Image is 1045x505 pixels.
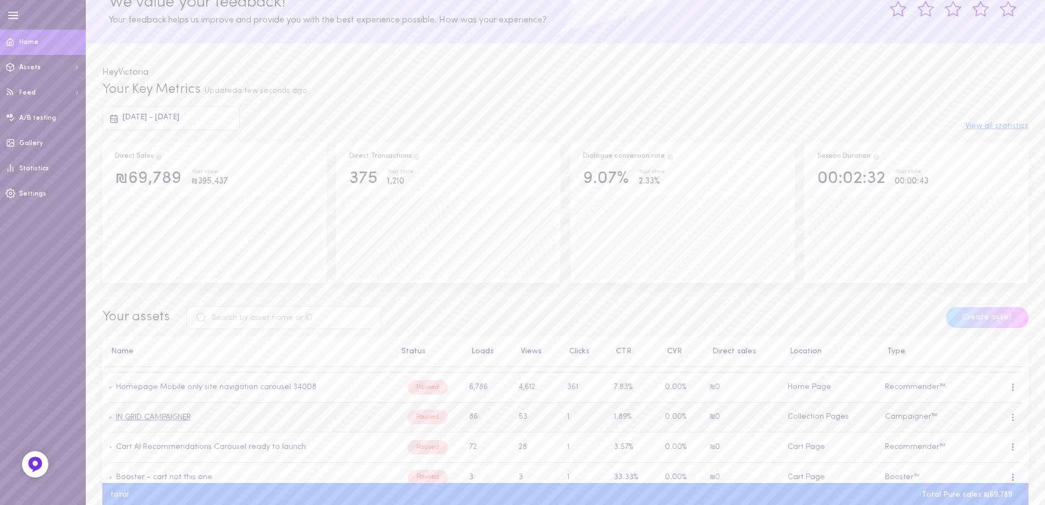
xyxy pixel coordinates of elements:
[583,152,674,162] div: Dialogue conversion rate
[109,443,112,451] span: •
[413,153,421,159] span: Total transactions from users who clicked on a product through Dialogue assets, and purchased the...
[102,491,137,499] div: total
[561,462,608,492] td: 1
[19,39,38,46] span: Home
[512,462,561,492] td: 3
[607,402,658,432] td: 1.89%
[106,348,134,356] button: Name
[965,123,1028,130] button: View all statistics
[658,372,703,402] td: 0.00%
[191,175,228,188] div: ₪395,437
[564,348,590,356] button: Clicks
[19,90,36,96] span: Feed
[561,432,608,463] td: 1
[408,470,448,484] div: Paused
[191,169,228,175] div: Your store
[703,462,781,492] td: ₪0
[667,153,674,159] span: The percentage of users who interacted with one of Dialogue`s assets and ended up purchasing in t...
[512,432,561,463] td: 28
[703,432,781,463] td: ₪0
[349,152,421,162] div: Direct Transactions
[116,473,212,481] a: Booster - cart not this one
[19,165,49,172] span: Statistics
[788,413,849,421] span: Collection Pages
[116,383,316,391] a: Homepage Mobile only site navigation carousel 34008
[109,413,112,421] span: •
[463,432,512,463] td: 72
[607,462,658,492] td: 33.33%
[115,169,182,188] div: ₪69,789
[703,372,781,402] td: ₪0
[19,140,43,147] span: Gallery
[19,115,56,121] span: A/B testing
[463,372,512,402] td: 6,786
[112,413,191,421] a: IN GRID CAMPAIGNER
[583,169,629,188] div: 9.07%
[512,372,561,402] td: 4,612
[788,443,825,451] span: Cart Page
[463,462,512,492] td: 3
[512,402,561,432] td: 53
[396,348,426,356] button: Status
[946,307,1028,328] button: Create asset
[895,175,928,188] div: 00:00:43
[895,169,928,175] div: Your store
[872,153,880,159] span: Track how your session duration increase once users engage with your Assets
[102,310,170,324] span: Your assets
[408,410,448,424] div: Paused
[885,383,945,391] span: Recommender™
[817,169,886,188] div: 00:02:32
[123,113,179,121] span: [DATE] - [DATE]
[109,16,547,25] span: Your feedback helps us improve and provide you with the best experience possible. How was your ex...
[27,456,43,473] img: Feedback Button
[112,383,316,391] a: Homepage Mobile only site navigation carousel 34008
[463,402,512,432] td: 86
[155,153,163,159] span: Direct Sales are the result of users clicking on a product and then purchasing the exact same pro...
[112,473,212,481] a: Booster - cart not this one
[205,87,307,95] span: Updated a few seconds ago
[658,462,703,492] td: 0.00%
[639,175,665,188] div: 2.33%
[607,372,658,402] td: 7.83%
[186,306,381,329] input: Search by asset name or ID
[115,152,163,162] div: Direct Sales
[109,383,112,391] span: •
[515,348,542,356] button: Views
[19,191,46,197] span: Settings
[658,432,703,463] td: 0.00%
[116,413,191,421] a: IN GRID CAMPAIGNER
[102,68,148,77] span: Hey Victoria
[102,83,201,96] span: Your Key Metrics
[658,402,703,432] td: 0.00%
[408,380,448,395] div: Paused
[349,169,378,188] div: 375
[466,348,494,356] button: Loads
[19,64,41,71] span: Assets
[885,413,937,421] span: Campaigner™
[788,473,825,481] span: Cart Page
[707,348,756,356] button: Direct sales
[561,372,608,402] td: 361
[788,383,831,391] span: Home Page
[116,443,306,451] a: Cart AI Recommendations Carousel ready to launch
[387,175,414,188] div: 1,210
[914,491,1021,499] div: Total Pure sales: ₪69,789
[703,402,781,432] td: ₪0
[112,443,306,451] a: Cart AI Recommendations Carousel ready to launch
[817,152,880,162] div: Session Duration
[885,473,920,481] span: Booster™
[561,402,608,432] td: 1
[109,473,112,481] span: •
[784,348,822,356] button: Location
[610,348,631,356] button: CTR
[639,169,665,175] div: Your store
[607,432,658,463] td: 3.57%
[662,348,682,356] button: CVR
[882,348,905,356] button: Type
[387,169,414,175] div: Your store
[885,443,945,451] span: Recommender™
[408,440,448,454] div: Paused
